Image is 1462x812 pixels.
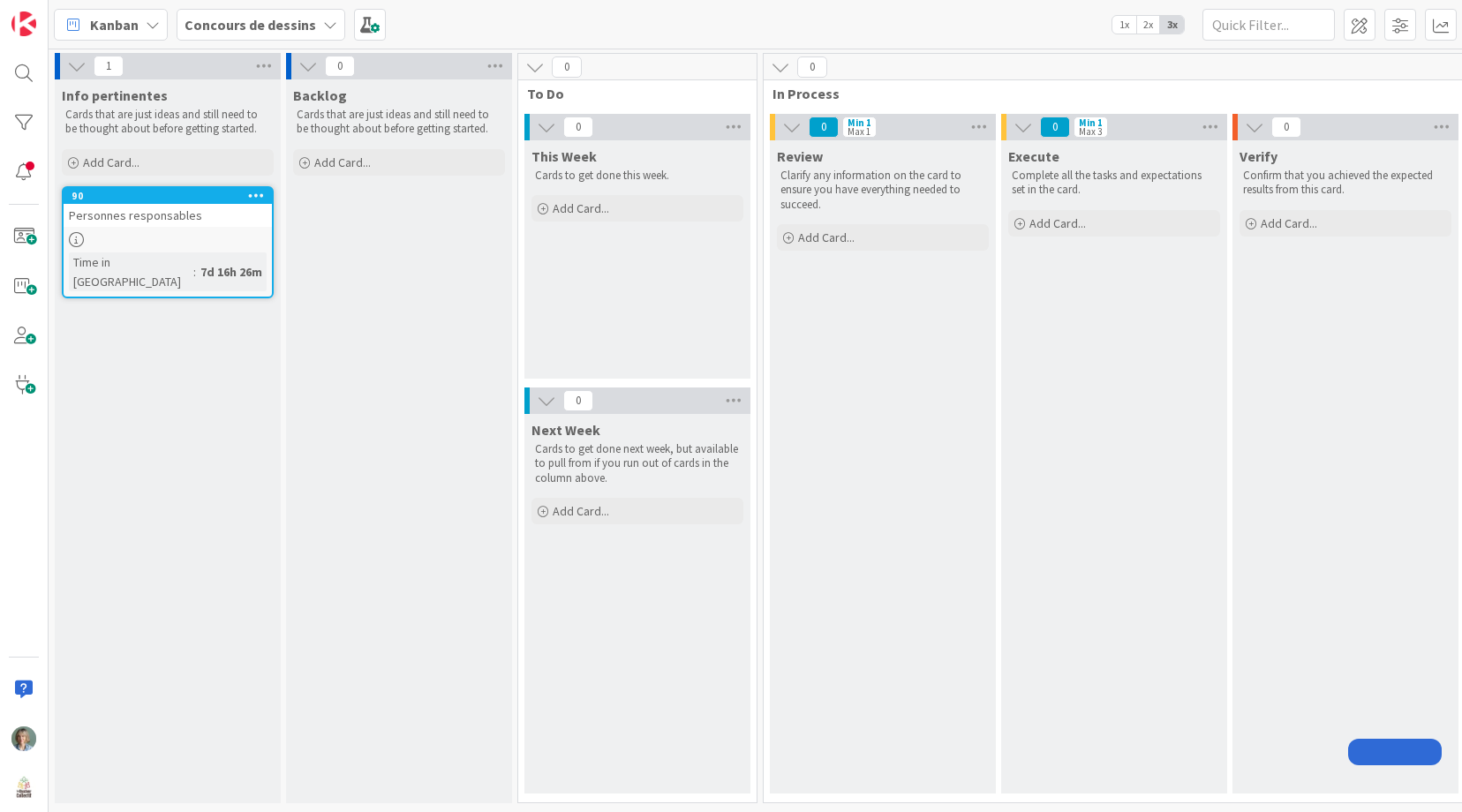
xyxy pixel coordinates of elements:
[196,262,267,282] div: 7d 16h 26m
[193,262,196,282] span: :
[535,169,740,183] p: Cards to get done this week.
[563,390,593,411] span: 0
[563,117,593,138] span: 0
[1008,147,1059,165] span: Execute
[1202,9,1335,41] input: Quick Filter...
[553,200,609,216] span: Add Card...
[531,421,600,439] span: Next Week
[64,188,272,227] div: 90Personnes responsables
[1112,16,1136,34] span: 1x
[314,154,371,170] span: Add Card...
[1012,169,1217,198] p: Complete all the tasks and expectations set in the card.
[1136,16,1160,34] span: 2x
[325,56,355,77] span: 0
[809,117,839,138] span: 0
[94,56,124,77] span: 1
[848,118,871,127] div: Min 1
[531,147,597,165] span: This Week
[11,11,36,36] img: Visit kanbanzone.com
[11,726,36,751] img: ZL
[1029,215,1086,231] span: Add Card...
[1079,127,1102,136] div: Max 3
[64,204,272,227] div: Personnes responsables
[65,108,270,137] p: Cards that are just ideas and still need to be thought about before getting started.
[185,16,316,34] b: Concours de dessins
[69,252,193,291] div: Time in [GEOGRAPHIC_DATA]
[848,127,870,136] div: Max 1
[1240,147,1277,165] span: Verify
[535,442,740,485] p: Cards to get done next week, but available to pull from if you run out of cards in the column above.
[1271,117,1301,138] span: 0
[527,85,735,102] span: To Do
[552,56,582,78] span: 0
[553,503,609,519] span: Add Card...
[1160,16,1184,34] span: 3x
[1079,118,1103,127] div: Min 1
[62,86,168,104] span: Info pertinentes
[1040,117,1070,138] span: 0
[1243,169,1448,198] p: Confirm that you achieved the expected results from this card.
[64,188,272,204] div: 90
[772,85,1443,102] span: In Process
[777,147,823,165] span: Review
[297,108,501,137] p: Cards that are just ideas and still need to be thought about before getting started.
[1261,215,1317,231] span: Add Card...
[83,154,139,170] span: Add Card...
[797,56,827,78] span: 0
[293,86,347,104] span: Backlog
[798,229,855,245] span: Add Card...
[72,190,272,202] div: 90
[11,776,36,801] img: avatar
[780,169,985,212] p: Clarify any information on the card to ensure you have everything needed to succeed.
[90,14,139,35] span: Kanban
